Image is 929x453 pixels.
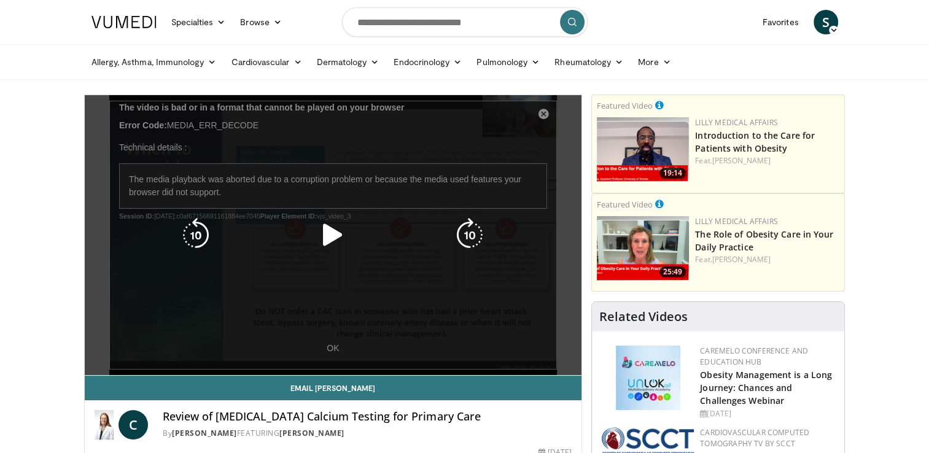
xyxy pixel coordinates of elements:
a: C [119,410,148,439]
a: Specialties [164,10,233,34]
a: Cardiovascular Computed Tomography TV by SCCT [700,427,809,449]
input: Search topics, interventions [342,7,588,37]
span: 25:49 [659,266,686,277]
a: [PERSON_NAME] [712,254,771,265]
a: Allergy, Asthma, Immunology [84,50,224,74]
div: Feat. [695,155,839,166]
a: The Role of Obesity Care in Your Daily Practice [695,228,833,253]
a: More [631,50,678,74]
a: S [814,10,838,34]
img: acc2e291-ced4-4dd5-b17b-d06994da28f3.png.150x105_q85_crop-smart_upscale.png [597,117,689,182]
video-js: Video Player [85,95,582,376]
div: [DATE] [700,408,834,419]
a: Lilly Medical Affairs [695,117,778,128]
a: Dermatology [309,50,387,74]
a: Cardiovascular [224,50,309,74]
a: Browse [233,10,289,34]
div: Feat. [695,254,839,265]
a: Email [PERSON_NAME] [85,376,582,400]
small: Featured Video [597,100,653,111]
img: Dr. Catherine P. Benziger [95,410,114,439]
a: [PERSON_NAME] [279,428,344,438]
a: Lilly Medical Affairs [695,216,778,226]
a: [PERSON_NAME] [712,155,771,166]
a: Obesity Management is a Long Journey: Chances and Challenges Webinar [700,369,832,406]
a: 19:14 [597,117,689,182]
a: Rheumatology [547,50,631,74]
a: [PERSON_NAME] [172,428,237,438]
img: VuMedi Logo [91,16,157,28]
a: Introduction to the Care for Patients with Obesity [695,130,815,154]
a: CaReMeLO Conference and Education Hub [700,346,808,367]
a: 25:49 [597,216,689,281]
h4: Review of [MEDICAL_DATA] Calcium Testing for Primary Care [163,410,572,424]
span: 19:14 [659,168,686,179]
a: Favorites [755,10,806,34]
div: By FEATURING [163,428,572,439]
a: Pulmonology [469,50,547,74]
img: 45df64a9-a6de-482c-8a90-ada250f7980c.png.150x105_q85_autocrop_double_scale_upscale_version-0.2.jpg [616,346,680,410]
a: Endocrinology [386,50,469,74]
h4: Related Videos [599,309,688,324]
small: Featured Video [597,199,653,210]
img: e1208b6b-349f-4914-9dd7-f97803bdbf1d.png.150x105_q85_crop-smart_upscale.png [597,216,689,281]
